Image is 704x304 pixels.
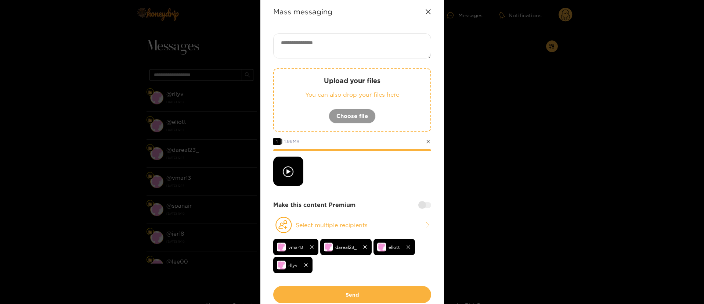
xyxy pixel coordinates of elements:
span: dareal23_ [335,243,357,251]
p: You can also drop your files here [289,90,416,99]
button: Choose file [329,109,376,124]
img: no-avatar.png [277,261,286,269]
button: Select multiple recipients [273,217,431,233]
p: Upload your files [289,76,416,85]
strong: Mass messaging [273,7,332,16]
span: 1 [273,138,281,145]
span: vmar13 [288,243,303,251]
span: rllyv [288,261,297,269]
img: no-avatar.png [277,243,286,251]
button: Send [273,286,431,303]
img: no-avatar.png [324,243,333,251]
strong: Make this content Premium [273,201,355,209]
span: eliott [389,243,400,251]
span: 1.99 MB [284,139,300,144]
img: no-avatar.png [377,243,386,251]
